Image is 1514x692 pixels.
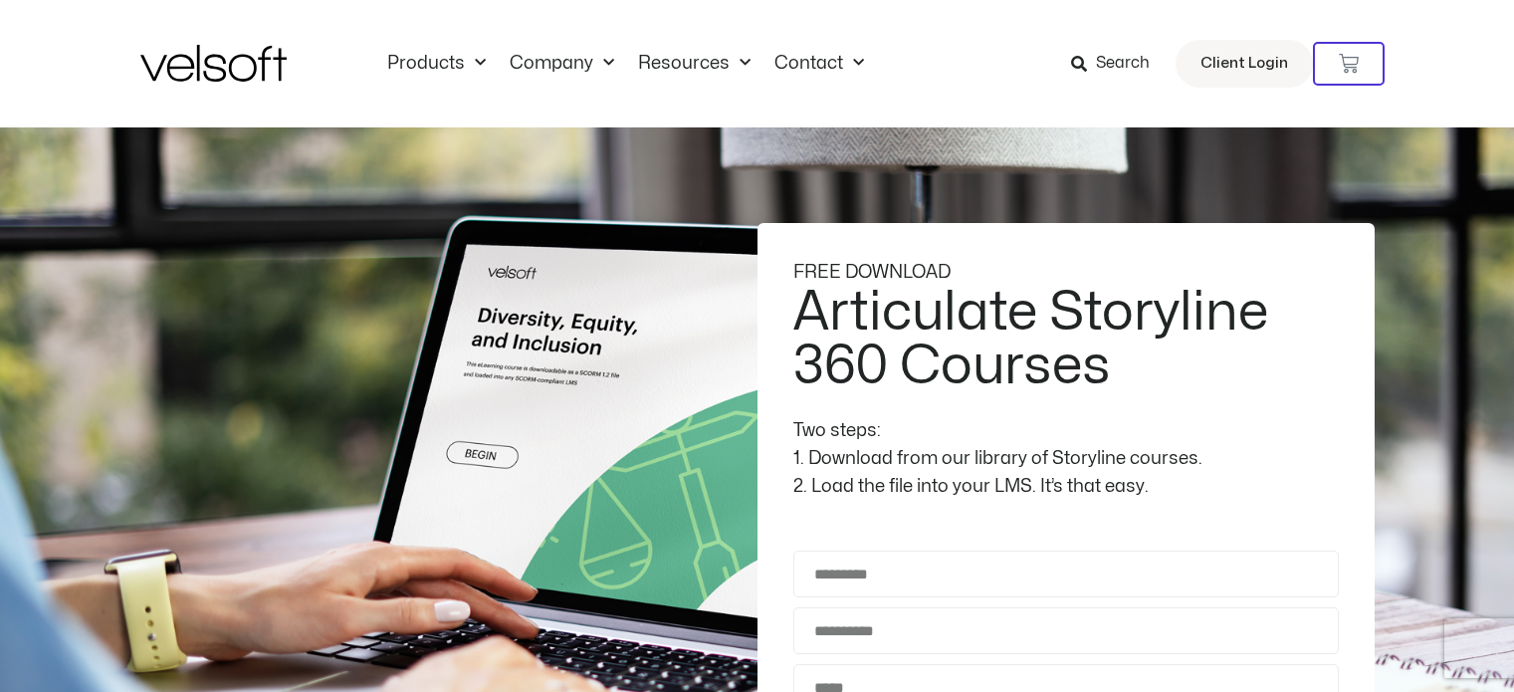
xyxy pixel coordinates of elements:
a: Client Login [1176,40,1313,88]
h2: Articulate Storyline 360 Courses [793,286,1334,393]
a: Search [1071,47,1164,81]
div: 2. Load the file into your LMS. It’s that easy. [793,473,1339,501]
div: FREE DOWNLOAD [793,259,1339,287]
a: ProductsMenu Toggle [375,53,498,75]
div: 1. Download from our library of Storyline courses. [793,445,1339,473]
a: ContactMenu Toggle [762,53,876,75]
span: Search [1096,51,1150,77]
div: Two steps: [793,417,1339,445]
img: Velsoft Training Materials [140,45,287,82]
a: CompanyMenu Toggle [498,53,626,75]
a: ResourcesMenu Toggle [626,53,762,75]
span: Client Login [1200,51,1288,77]
nav: Menu [375,53,876,75]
